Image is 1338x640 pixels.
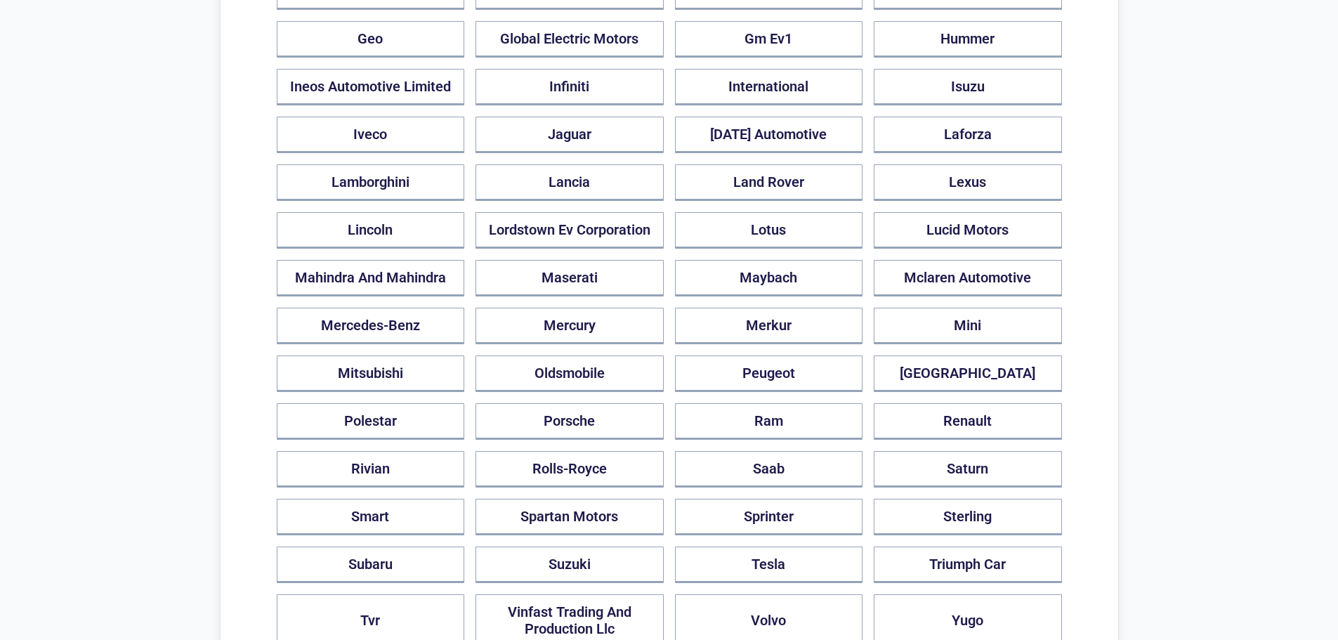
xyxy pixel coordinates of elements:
button: Lucid Motors [874,212,1062,249]
button: Gm Ev1 [675,21,863,58]
button: Maserati [475,260,664,296]
button: Porsche [475,403,664,440]
button: Smart [277,499,465,535]
button: Infiniti [475,69,664,105]
button: Sprinter [675,499,863,535]
button: Geo [277,21,465,58]
button: Mahindra And Mahindra [277,260,465,296]
button: Lamborghini [277,164,465,201]
button: Mitsubishi [277,355,465,392]
button: Laforza [874,117,1062,153]
button: International [675,69,863,105]
button: Lordstown Ev Corporation [475,212,664,249]
button: Mclaren Automotive [874,260,1062,296]
button: Spartan Motors [475,499,664,535]
button: Lancia [475,164,664,201]
button: Land Rover [675,164,863,201]
button: Ram [675,403,863,440]
button: Tesla [675,547,863,583]
button: Ineos Automotive Limited [277,69,465,105]
button: Peugeot [675,355,863,392]
button: Renault [874,403,1062,440]
button: Maybach [675,260,863,296]
button: Iveco [277,117,465,153]
button: Polestar [277,403,465,440]
button: Sterling [874,499,1062,535]
button: Lexus [874,164,1062,201]
button: Global Electric Motors [475,21,664,58]
button: Mercedes-Benz [277,308,465,344]
button: Mercury [475,308,664,344]
button: Lotus [675,212,863,249]
button: Oldsmobile [475,355,664,392]
button: Suzuki [475,547,664,583]
button: Subaru [277,547,465,583]
button: [GEOGRAPHIC_DATA] [874,355,1062,392]
button: Mini [874,308,1062,344]
button: Isuzu [874,69,1062,105]
button: Lincoln [277,212,465,249]
button: Rivian [277,451,465,488]
button: Triumph Car [874,547,1062,583]
button: [DATE] Automotive [675,117,863,153]
button: Rolls-Royce [475,451,664,488]
button: Jaguar [475,117,664,153]
button: Hummer [874,21,1062,58]
button: Saturn [874,451,1062,488]
button: Merkur [675,308,863,344]
button: Saab [675,451,863,488]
